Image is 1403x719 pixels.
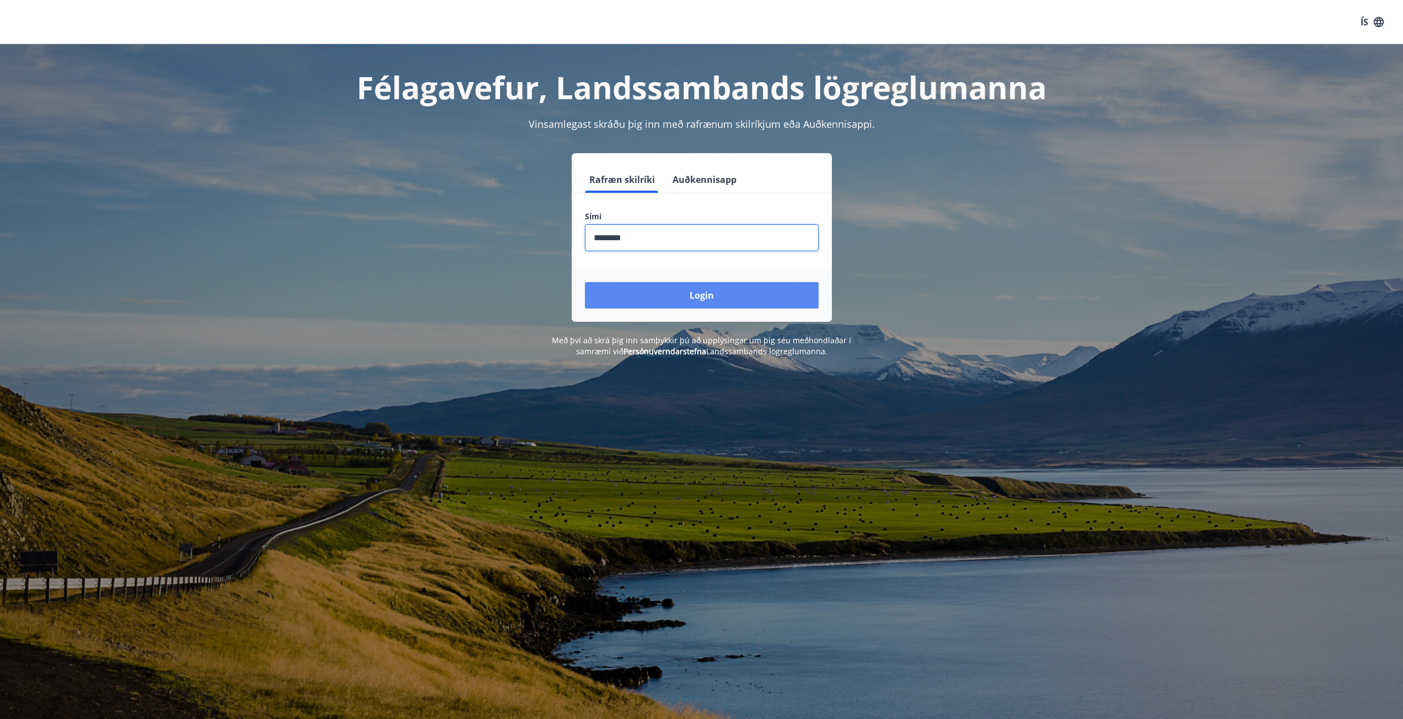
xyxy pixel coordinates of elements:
span: Með því að skrá þig inn samþykkir þú að upplýsingar um þig séu meðhöndlaðar í samræmi við Landssa... [552,335,851,356]
span: Vinsamlegast skráðu þig inn með rafrænum skilríkjum eða Auðkennisappi. [529,117,875,131]
a: Persónuverndarstefna [623,346,706,356]
button: Login [585,282,819,309]
button: Rafræn skilríki [585,166,659,193]
button: Auðkennisapp [668,166,741,193]
button: ÍS [1354,12,1390,32]
label: Sími [585,211,819,222]
h1: Félagavefur, Landssambands lögreglumanna [318,66,1085,108]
